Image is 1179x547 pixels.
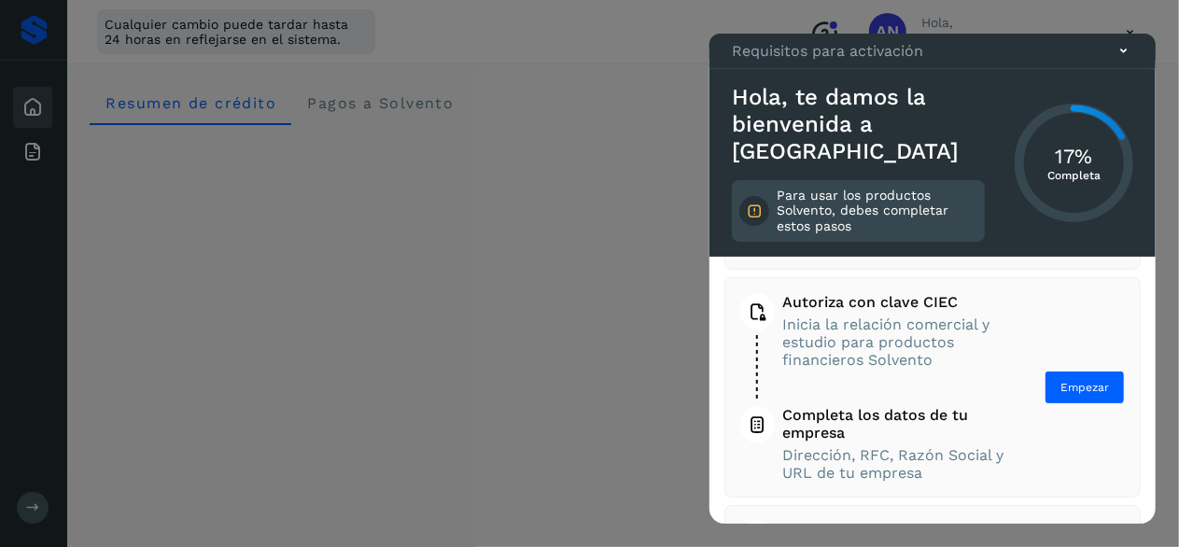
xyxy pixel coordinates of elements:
[740,293,1125,482] button: Autoriza con clave CIECInicia la relación comercial y estudio para productos financieros Solvento...
[782,406,1009,442] span: Completa los datos de tu empresa
[709,34,1156,69] div: Requisitos para activación
[1047,144,1101,168] h3: 17%
[777,188,977,234] p: Para usar los productos Solvento, debes completar estos pasos
[1047,169,1101,182] p: Completa
[1045,371,1125,404] button: Empezar
[732,42,923,60] p: Requisitos para activación
[782,293,1009,311] span: Autoriza con clave CIEC
[782,316,1009,370] span: Inicia la relación comercial y estudio para productos financieros Solvento
[732,84,985,164] h3: Hola, te damos la bienvenida a [GEOGRAPHIC_DATA]
[782,446,1009,482] span: Dirección, RFC, Razón Social y URL de tu empresa
[1060,379,1109,396] span: Empezar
